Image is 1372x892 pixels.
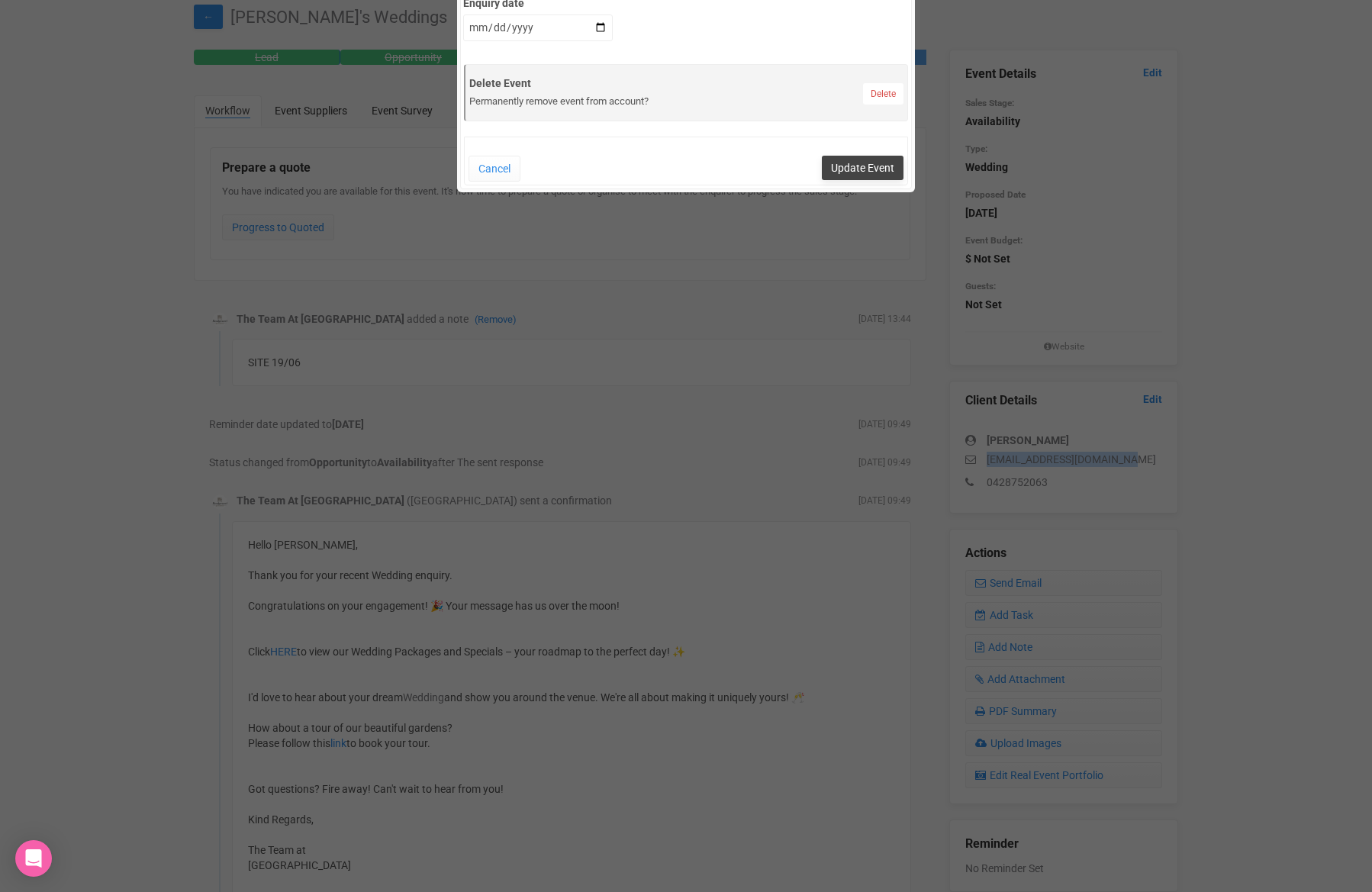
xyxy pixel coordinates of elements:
[863,83,903,105] a: Delete
[822,156,903,180] button: Update Event
[469,95,904,109] div: Permanently remove event from account?
[469,156,520,182] button: Cancel
[469,76,904,91] label: Delete Event
[15,840,52,877] div: Open Intercom Messenger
